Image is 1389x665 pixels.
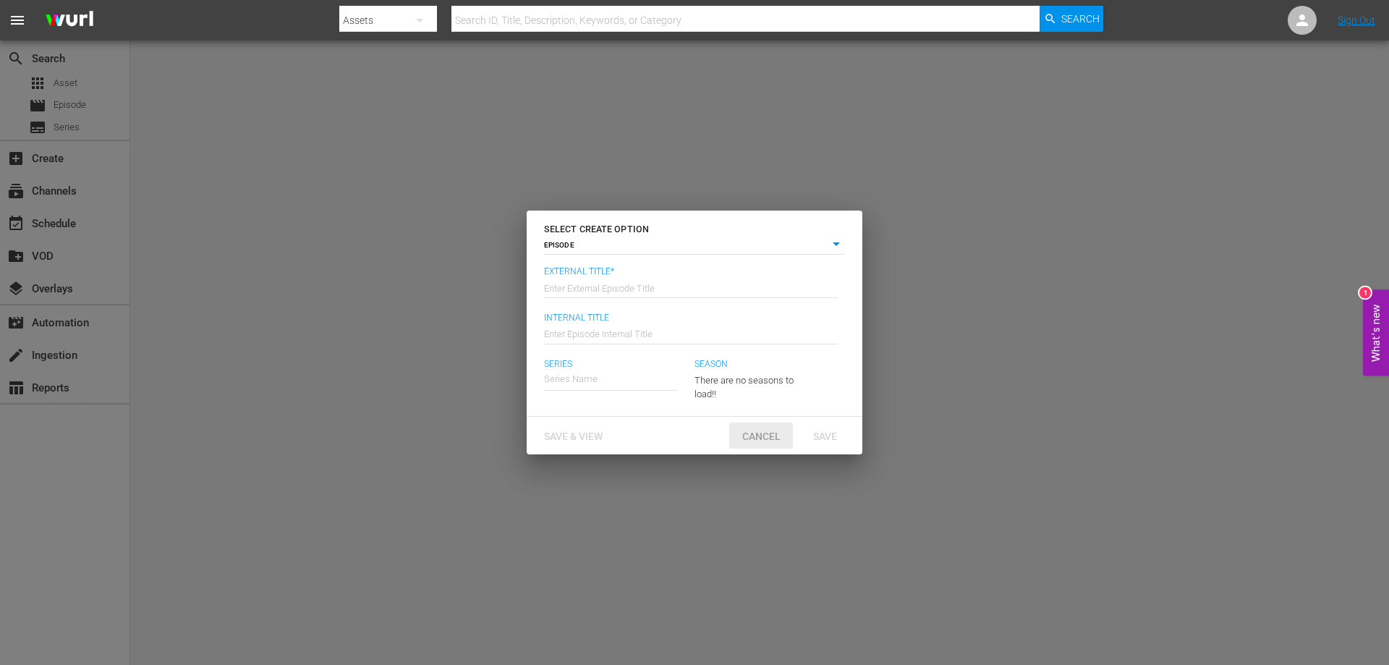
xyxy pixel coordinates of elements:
h6: SELECT CREATE OPTION [544,222,845,237]
button: Save [793,423,857,449]
div: 1 [1359,287,1371,298]
img: ans4CAIJ8jUAAAAAAAAAAAAAAAAAAAAAAAAgQb4GAAAAAAAAAAAAAAAAAAAAAAAAJMjXAAAAAAAAAAAAAAAAAAAAAAAAgAT5G... [35,4,104,38]
button: Save & View [532,423,614,449]
span: Save & View [532,431,614,442]
span: Search [1061,6,1100,32]
div: EPISODE [544,237,845,255]
span: Save [802,431,849,442]
span: menu [9,12,26,29]
span: Series [544,359,677,370]
div: There are no seasons to load!! [694,362,807,402]
button: Open Feedback Widget [1363,289,1389,376]
button: Cancel [729,423,793,449]
span: Cancel [731,431,792,442]
a: Sign Out [1338,14,1375,26]
span: External Title* [544,266,838,278]
span: Season [694,359,807,370]
span: Internal Title [544,313,838,324]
